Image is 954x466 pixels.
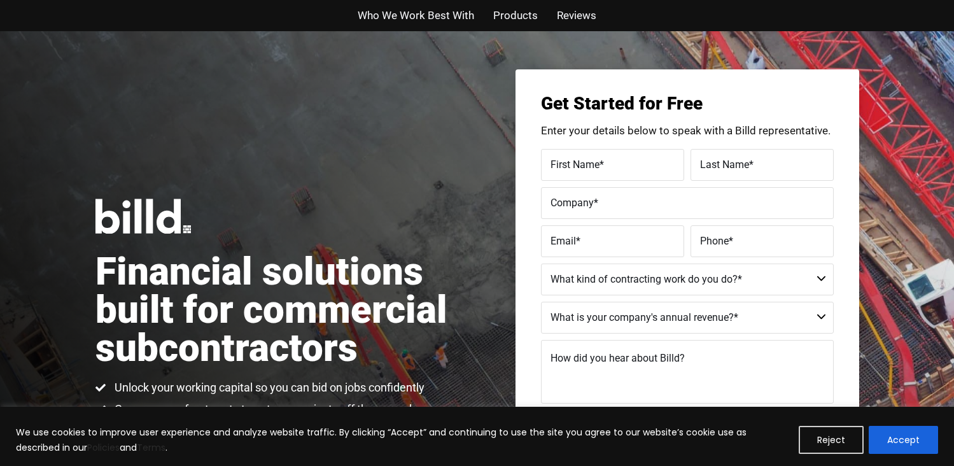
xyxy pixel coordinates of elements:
[551,158,600,170] span: First Name
[799,426,864,454] button: Reject
[551,352,685,364] span: How did you hear about Billd?
[541,95,834,113] h3: Get Started for Free
[700,234,729,246] span: Phone
[541,125,834,136] p: Enter your details below to speak with a Billd representative.
[111,402,412,417] span: Cover your upfront costs to get new projects off the ground
[493,6,538,25] a: Products
[87,441,120,454] a: Policies
[551,234,576,246] span: Email
[557,6,596,25] a: Reviews
[95,253,477,367] h1: Financial solutions built for commercial subcontractors
[869,426,938,454] button: Accept
[700,158,749,170] span: Last Name
[111,380,424,395] span: Unlock your working capital so you can bid on jobs confidently
[137,441,165,454] a: Terms
[551,196,594,208] span: Company
[358,6,474,25] a: Who We Work Best With
[16,425,789,455] p: We use cookies to improve user experience and analyze website traffic. By clicking “Accept” and c...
